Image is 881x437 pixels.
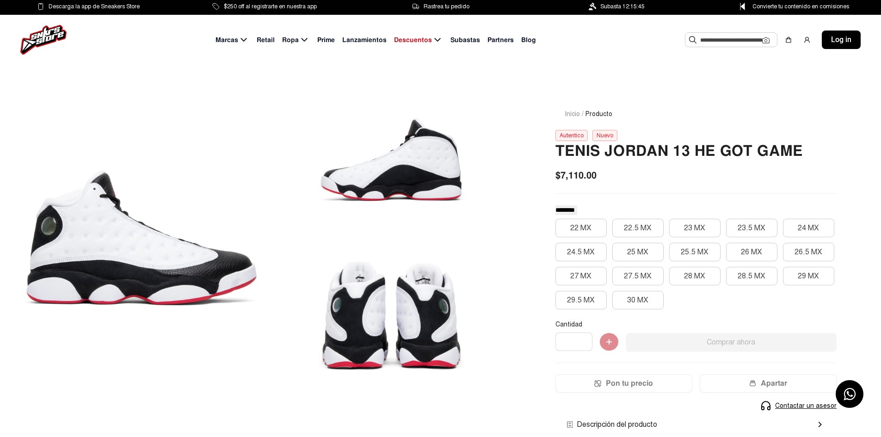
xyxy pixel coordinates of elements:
[737,3,748,10] img: Control Point Icon
[600,333,618,351] img: Agregar al carrito
[567,419,657,430] span: Descripción del producto
[555,219,607,237] button: 22 MX
[803,36,811,43] img: user
[689,36,696,43] img: Buscar
[555,267,607,285] button: 27 MX
[342,35,387,45] span: Lanzamientos
[700,374,837,393] button: Apartar
[424,1,469,12] span: Rastrea tu pedido
[783,219,834,237] button: 24 MX
[831,34,851,45] span: Log in
[555,243,607,261] button: 24.5 MX
[752,1,849,12] span: Convierte tu contenido en comisiones
[282,35,299,45] span: Ropa
[749,380,756,387] img: wallet-05.png
[814,419,826,430] mat-icon: chevron_right
[612,219,664,237] button: 22.5 MX
[783,243,834,261] button: 26.5 MX
[20,25,67,55] img: logo
[669,219,721,237] button: 23 MX
[612,243,664,261] button: 25 MX
[450,35,480,45] span: Subastas
[224,1,317,12] span: $250 off al registrarte en nuestra app
[555,168,597,182] span: $7,110.00
[594,380,601,387] img: Icon.png
[592,130,617,141] div: Nuevo
[555,141,837,161] h2: Tenis Jordan 13 He Got Game
[487,35,514,45] span: Partners
[612,291,664,309] button: 30 MX
[726,219,777,237] button: 23.5 MX
[669,267,721,285] button: 28 MX
[600,1,645,12] span: Subasta 12:15:45
[783,267,834,285] button: 29 MX
[726,267,777,285] button: 28.5 MX
[582,109,584,119] span: /
[762,37,770,44] img: Cámara
[626,333,837,351] button: Comprar ahora
[394,35,432,45] span: Descuentos
[521,35,536,45] span: Blog
[612,267,664,285] button: 27.5 MX
[669,243,721,261] button: 25.5 MX
[585,109,612,119] span: Producto
[565,110,580,118] a: Inicio
[726,243,777,261] button: 26 MX
[555,374,692,393] button: Pon tu precio
[555,291,607,309] button: 29.5 MX
[257,35,275,45] span: Retail
[785,36,792,43] img: shopping
[567,421,573,428] img: envio
[317,35,335,45] span: Prime
[775,401,837,411] span: Contactar un asesor
[555,320,837,329] p: Cantidad
[49,1,140,12] span: Descarga la app de Sneakers Store
[216,35,238,45] span: Marcas
[555,130,588,141] div: Autentico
